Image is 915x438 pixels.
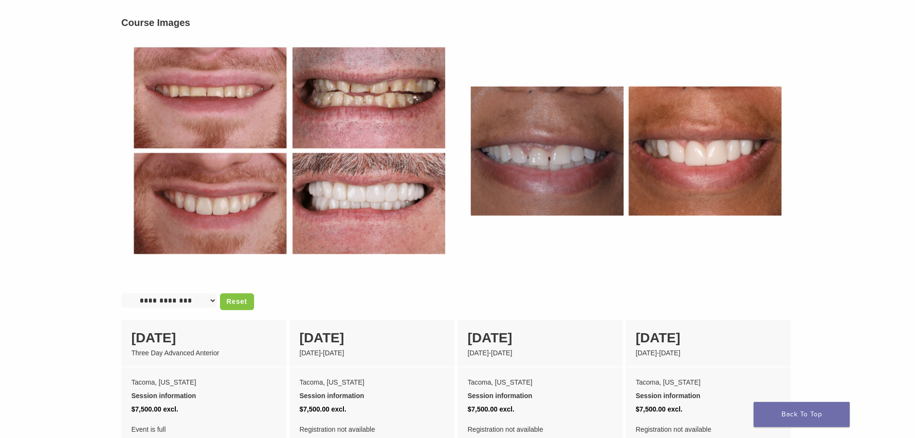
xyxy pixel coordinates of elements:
[468,328,612,348] div: [DATE]
[468,389,612,402] div: Session information
[300,375,444,389] div: Tacoma, [US_STATE]
[668,405,683,413] span: excl.
[300,405,329,413] span: $7,500.00
[300,348,444,358] div: [DATE]-[DATE]
[636,348,781,358] div: [DATE]-[DATE]
[132,328,276,348] div: [DATE]
[331,405,346,413] span: excl.
[468,375,612,389] div: Tacoma, [US_STATE]
[132,423,276,436] span: Event is full
[636,423,781,436] div: Registration not available
[500,405,514,413] span: excl.
[468,348,612,358] div: [DATE]-[DATE]
[636,375,781,389] div: Tacoma, [US_STATE]
[300,389,444,402] div: Session information
[220,293,254,310] a: Reset
[300,423,444,436] div: Registration not available
[300,328,444,348] div: [DATE]
[636,328,781,348] div: [DATE]
[754,402,850,427] a: Back To Top
[132,389,276,402] div: Session information
[163,405,178,413] span: excl.
[636,389,781,402] div: Session information
[132,405,161,413] span: $7,500.00
[468,423,612,436] div: Registration not available
[122,15,794,30] h3: Course Images
[132,348,276,358] div: Three Day Advanced Anterior
[132,375,276,389] div: Tacoma, [US_STATE]
[636,405,666,413] span: $7,500.00
[468,405,498,413] span: $7,500.00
